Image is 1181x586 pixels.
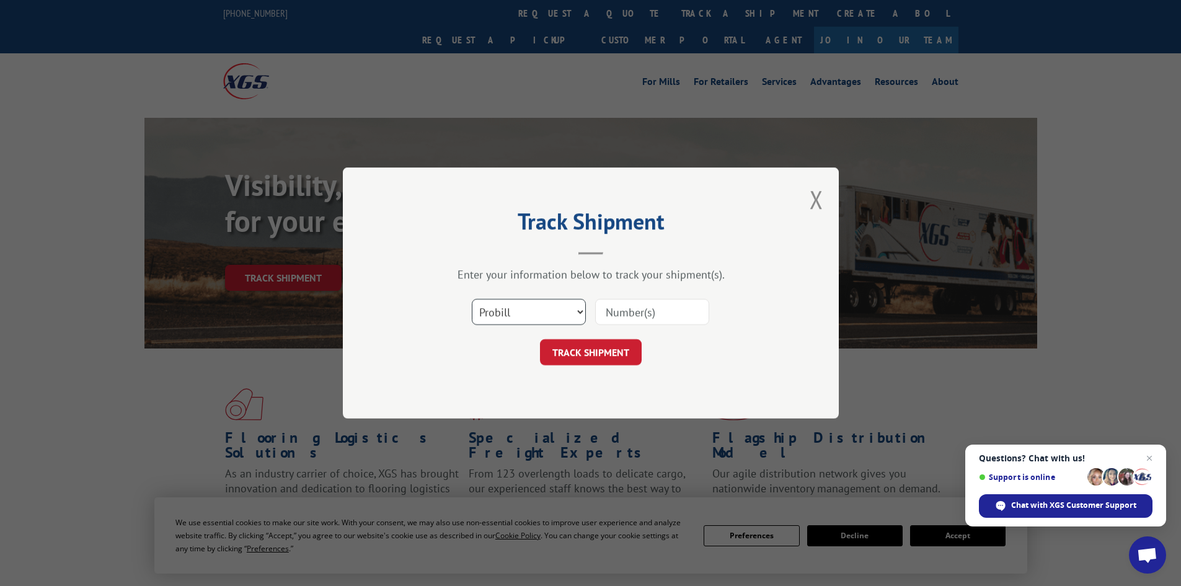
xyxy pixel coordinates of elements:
[595,299,709,325] input: Number(s)
[979,473,1083,482] span: Support is online
[1011,500,1136,511] span: Chat with XGS Customer Support
[810,183,823,216] button: Close modal
[979,453,1152,463] span: Questions? Chat with us!
[540,339,642,365] button: TRACK SHIPMENT
[979,494,1152,518] span: Chat with XGS Customer Support
[405,267,777,282] div: Enter your information below to track your shipment(s).
[1129,536,1166,574] a: Open chat
[405,213,777,236] h2: Track Shipment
